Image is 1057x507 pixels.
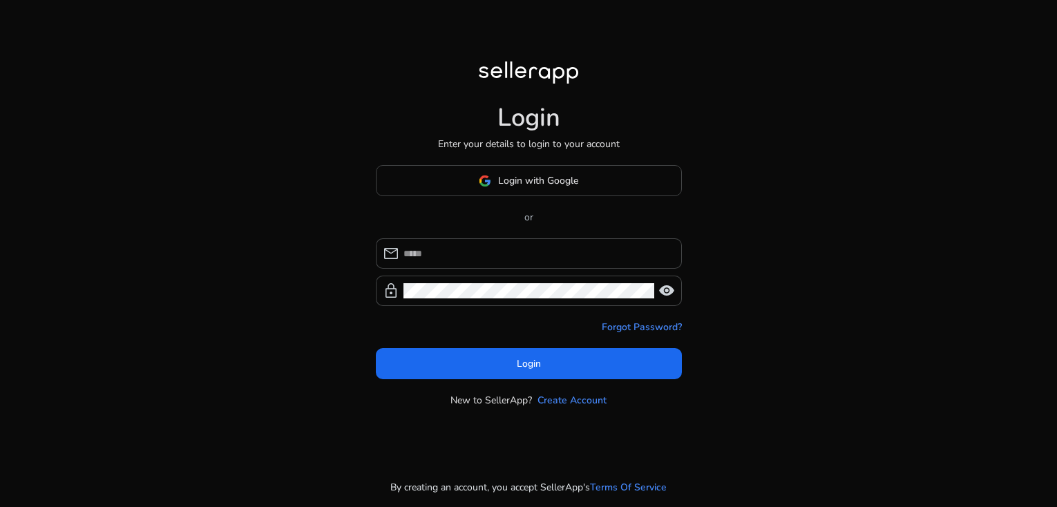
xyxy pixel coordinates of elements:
[376,210,682,224] p: or
[517,356,541,371] span: Login
[602,320,682,334] a: Forgot Password?
[383,283,399,299] span: lock
[376,165,682,196] button: Login with Google
[438,137,620,151] p: Enter your details to login to your account
[658,283,675,299] span: visibility
[376,348,682,379] button: Login
[537,393,607,408] a: Create Account
[590,480,667,495] a: Terms Of Service
[383,245,399,262] span: mail
[497,103,560,133] h1: Login
[479,175,491,187] img: google-logo.svg
[498,173,578,188] span: Login with Google
[450,393,532,408] p: New to SellerApp?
